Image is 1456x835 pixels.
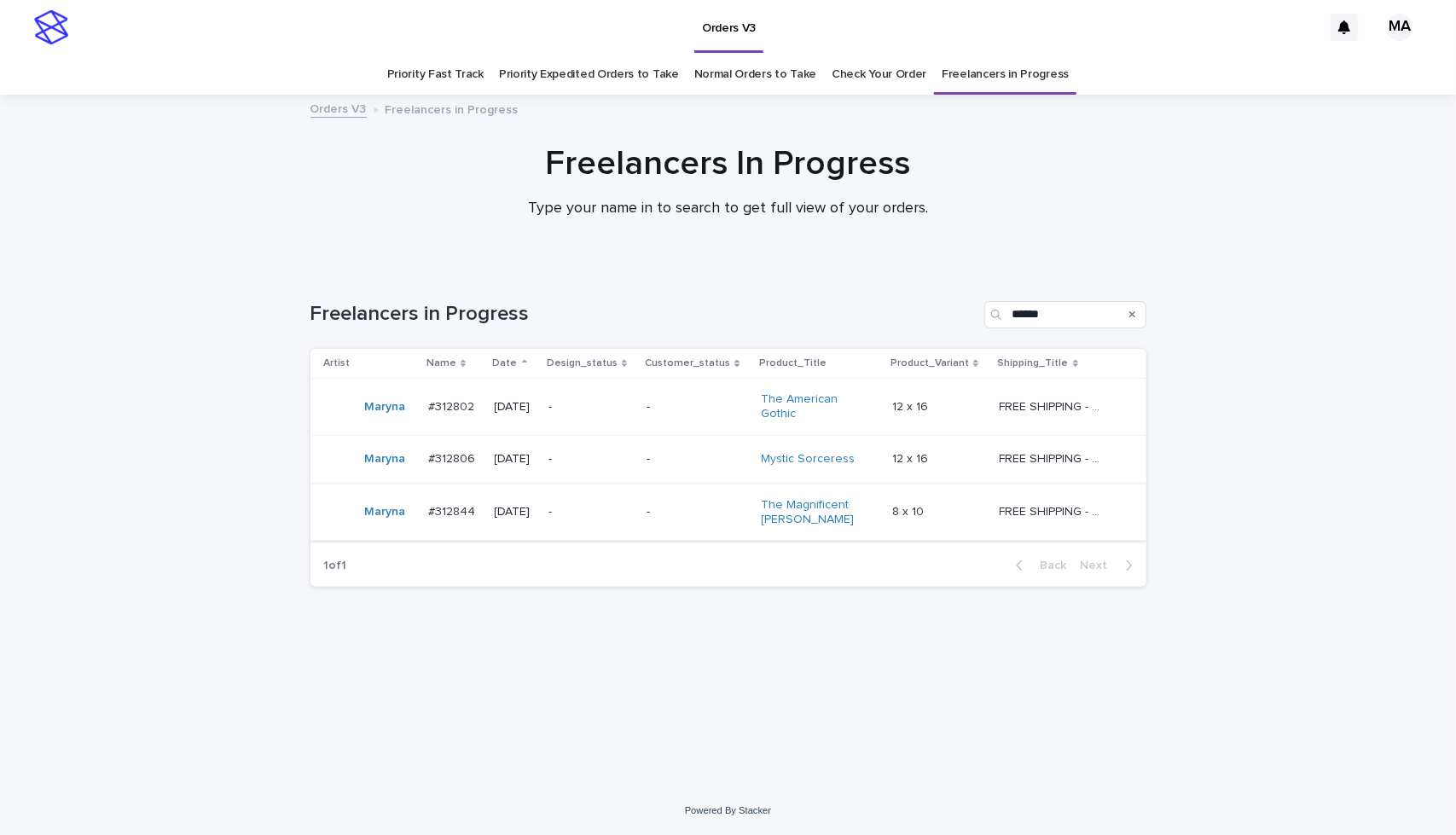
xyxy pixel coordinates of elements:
[892,502,927,519] p: 8 x 10
[428,449,479,467] p: #312806
[310,379,1146,436] tr: Maryna #312802#312802 [DATE]--The American Gothic 12 x 1612 x 16 FREE SHIPPING - preview in 1-2 b...
[548,452,634,467] p: -
[495,452,535,467] p: [DATE]
[387,200,1070,218] p: Type your name in to search to get full view of your orders.
[34,10,68,44] img: stacker-logo-s-only.png
[647,505,747,519] p: -
[310,143,1146,184] h1: Freelancers In Progress
[310,435,1146,484] tr: Maryna #312806#312806 [DATE]--Mystic Sorceress 12 x 1612 x 16 FREE SHIPPING - preview in 1-2 busi...
[365,452,406,467] a: Maryna
[892,449,931,467] p: 12 x 16
[762,392,868,421] a: The American Gothic
[365,400,406,415] a: Maryna
[387,55,484,95] a: Priority Fast Track
[495,505,535,519] p: [DATE]
[760,354,827,373] p: Product_Title
[548,400,634,415] p: -
[1386,14,1413,41] div: MA
[493,354,518,373] p: Date
[694,55,817,95] a: Normal Orders to Take
[324,354,351,373] p: Artist
[547,354,618,373] p: Design_status
[647,400,747,415] p: -
[832,55,926,95] a: Check Your Order
[499,55,679,95] a: Priority Expedited Orders to Take
[365,505,406,519] a: Maryna
[310,545,361,587] p: 1 of 1
[1074,558,1146,573] button: Next
[428,397,478,415] p: #312802
[426,354,456,373] p: Name
[1000,502,1110,519] p: FREE SHIPPING - preview in 1-2 business days, after your approval delivery will take 5-10 b.d.
[685,805,771,815] a: Powered By Stacker
[495,400,535,415] p: [DATE]
[890,354,969,373] p: Product_Variant
[548,505,634,519] p: -
[1000,449,1110,467] p: FREE SHIPPING - preview in 1-2 business days, after your approval delivery will take 5-10 b.d.
[647,452,747,467] p: -
[1000,397,1110,415] p: FREE SHIPPING - preview in 1-2 business days, after your approval delivery will take 5-10 b.d.
[428,502,479,519] p: #312844
[1081,560,1118,571] span: Next
[762,452,856,467] a: Mystic Sorceress
[310,98,367,118] a: Orders V3
[998,354,1069,373] p: Shipping_Title
[310,484,1146,541] tr: Maryna #312844#312844 [DATE]--The Magnificent [PERSON_NAME] 8 x 108 x 10 FREE SHIPPING - preview ...
[645,354,730,373] p: Customer_status
[386,99,519,118] p: Freelancers in Progress
[1002,558,1074,573] button: Back
[1030,560,1067,571] span: Back
[310,302,977,327] h1: Freelancers in Progress
[984,301,1146,328] input: Search
[762,498,868,527] a: The Magnificent [PERSON_NAME]
[892,397,931,415] p: 12 x 16
[942,55,1069,95] a: Freelancers in Progress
